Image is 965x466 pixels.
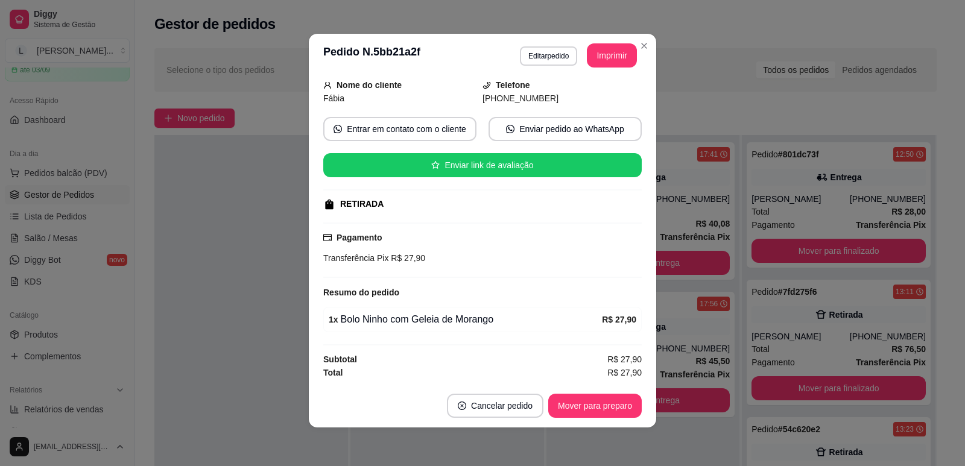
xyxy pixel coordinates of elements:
button: Close [634,36,654,55]
button: Editarpedido [520,46,577,66]
span: [PHONE_NUMBER] [482,93,558,103]
span: R$ 27,90 [388,253,425,263]
button: starEnviar link de avaliação [323,153,642,177]
button: close-circleCancelar pedido [447,394,543,418]
h3: Pedido N. 5bb21a2f [323,43,420,68]
button: whats-appEntrar em contato com o cliente [323,117,476,141]
span: whats-app [506,125,514,133]
div: RETIRADA [340,198,384,210]
span: credit-card [323,233,332,242]
button: whats-appEnviar pedido ao WhatsApp [489,117,642,141]
strong: Nome do cliente [337,80,402,90]
span: R$ 27,90 [607,353,642,366]
span: R$ 27,90 [607,366,642,379]
strong: Total [323,368,343,377]
span: Fábia [323,93,344,103]
span: user [323,81,332,89]
span: Transferência Pix [323,253,388,263]
div: Bolo Ninho com Geleia de Morango [329,312,602,327]
span: whats-app [334,125,342,133]
strong: Subtotal [323,354,357,364]
span: phone [482,81,491,89]
strong: Pagamento [337,233,382,242]
strong: R$ 27,90 [602,315,636,324]
strong: 1 x [329,315,338,324]
span: star [431,161,440,169]
strong: Telefone [496,80,530,90]
strong: Resumo do pedido [323,288,399,297]
button: Imprimir [587,43,637,68]
button: Mover para preparo [548,394,642,418]
span: close-circle [458,401,466,410]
